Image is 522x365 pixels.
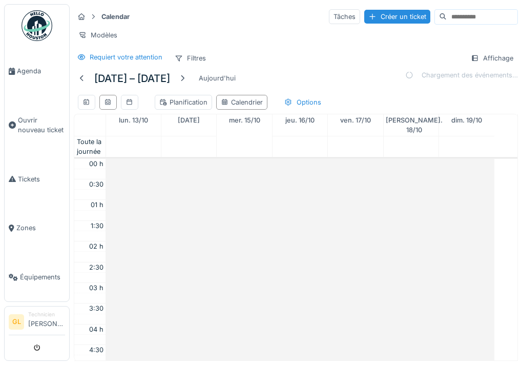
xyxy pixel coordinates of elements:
[89,221,106,231] div: 1:30
[195,71,240,85] div: Aujourd'hui
[449,114,484,126] a: 19 octobre 2025
[9,314,24,330] li: GL
[97,12,134,22] strong: Calendar
[5,154,69,204] a: Tickets
[5,47,69,96] a: Agenda
[5,253,69,302] a: Équipements
[5,96,69,155] a: Ouvrir nouveau ticket
[466,51,518,66] div: Affichage
[9,311,65,335] a: GL Technicien[PERSON_NAME]
[87,303,106,313] div: 3:30
[87,283,106,293] div: 03 h
[280,95,326,110] div: Options
[338,114,373,126] a: 17 octobre 2025
[28,311,65,333] li: [PERSON_NAME]
[87,241,106,251] div: 02 h
[20,272,65,282] span: Équipements
[18,115,65,135] span: Ouvrir nouveau ticket
[87,325,106,334] div: 04 h
[18,174,65,184] span: Tickets
[283,114,317,126] a: 16 octobre 2025
[5,204,69,253] a: Zones
[94,72,170,85] h5: [DATE] – [DATE]
[74,28,122,43] div: Modèles
[89,200,106,210] div: 01 h
[405,70,518,80] div: Chargement des événements…
[17,66,65,76] span: Agenda
[384,114,445,136] a: 18 octobre 2025
[170,51,211,66] div: Filtres
[75,137,106,156] span: Toute la journée
[87,159,106,169] div: 00 h
[87,345,106,355] div: 4:30
[117,114,150,126] a: 13 octobre 2025
[221,97,263,107] div: Calendrier
[87,179,106,189] div: 0:30
[87,262,106,272] div: 2:30
[176,114,202,126] a: 14 octobre 2025
[28,311,65,318] div: Technicien
[159,97,207,107] div: Planification
[90,52,162,62] div: Requiert votre attention
[227,114,262,126] a: 15 octobre 2025
[16,223,65,233] span: Zones
[22,10,52,41] img: Badge_color-CXgf-gQk.svg
[329,9,360,24] div: Tâches
[364,10,430,24] div: Créer un ticket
